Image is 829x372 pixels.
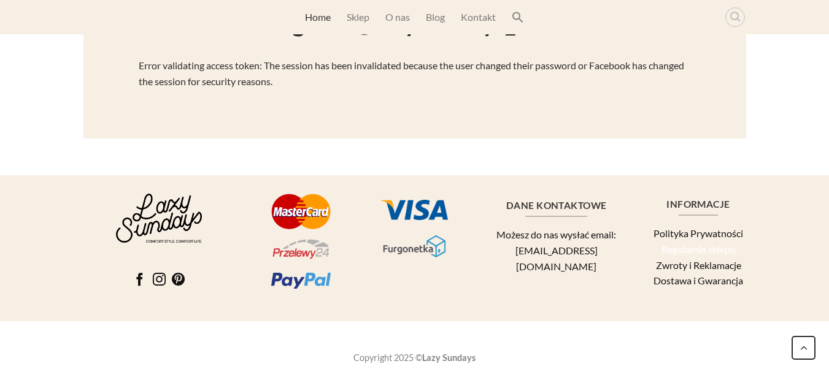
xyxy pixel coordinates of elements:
a: Go to top [792,336,816,360]
a: Kontakt [461,6,496,28]
a: Follow on Facebook [133,273,146,287]
p: Możesz do nas wysłać email: [480,227,633,289]
strong: Lazy Sundays [422,352,476,363]
a: Wyszukiwarka [725,7,745,27]
a: Polityka Prywatności [654,227,743,239]
a: Dostawa i Gwarancja [654,275,743,286]
a: Dane kontaktowe [504,194,609,218]
div: Error validating access token: The session has been invalidated because the user changed their pa... [139,48,691,89]
a: Follow on Pinterest [172,273,185,287]
span: Dane kontaktowe [506,198,607,213]
a: O nas [385,6,410,28]
a: Sklep [347,6,369,28]
a: Zwroty i Reklamacje [656,259,741,271]
div: Copyright 2025 © [83,351,746,365]
a: Follow on Instagram [153,273,166,287]
svg: Search [512,11,524,23]
a: Home [305,6,331,28]
a: Blog [426,6,445,28]
a: Search Icon Link [512,5,524,29]
a: Regulamin sklepu [661,243,736,255]
span: Informacje [666,197,730,212]
a: Informacje [665,192,732,216]
a: [EMAIL_ADDRESS][DOMAIN_NAME] [515,245,598,272]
